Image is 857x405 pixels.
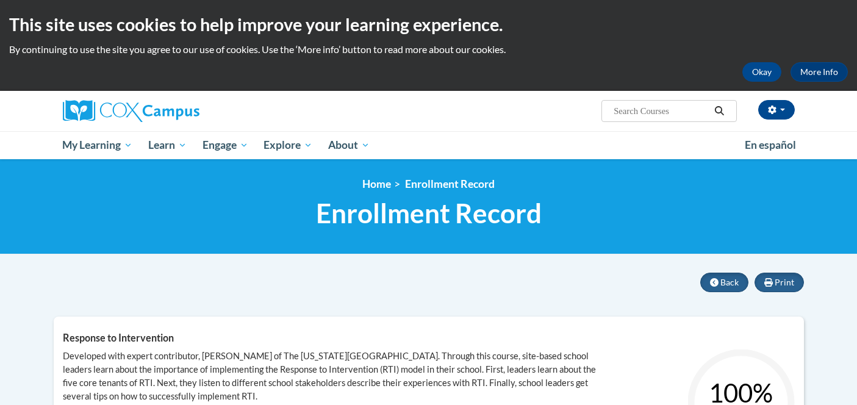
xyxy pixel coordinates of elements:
a: About [320,131,378,159]
span: My Learning [62,138,132,152]
p: By continuing to use the site you agree to our use of cookies. Use the ‘More info’ button to read... [9,43,848,56]
span: Print [775,277,794,287]
span: Engage [203,138,248,152]
span: Developed with expert contributor, [PERSON_NAME] of The [US_STATE][GEOGRAPHIC_DATA]. Through this... [63,351,596,401]
button: Okay [742,62,781,82]
a: Cox Campus [63,100,295,122]
span: Explore [264,138,312,152]
img: Cox Campus [63,100,199,122]
button: Search [710,104,728,118]
a: My Learning [55,131,141,159]
a: Explore [256,131,320,159]
span: About [328,138,370,152]
span: En español [745,138,796,151]
span: Learn [148,138,187,152]
a: Home [362,177,391,190]
span: Enrollment Record [405,177,495,190]
button: Back [700,273,748,292]
a: En español [737,132,804,158]
a: More Info [791,62,848,82]
button: Print [755,273,804,292]
span: Back [720,277,739,287]
a: Engage [195,131,256,159]
span: Enrollment Record [316,197,542,229]
h2: This site uses cookies to help improve your learning experience. [9,12,848,37]
a: Learn [140,131,195,159]
div: Main menu [45,131,813,159]
span: Response to Intervention [63,332,174,343]
input: Search Courses [612,104,710,118]
button: Account Settings [758,100,795,120]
